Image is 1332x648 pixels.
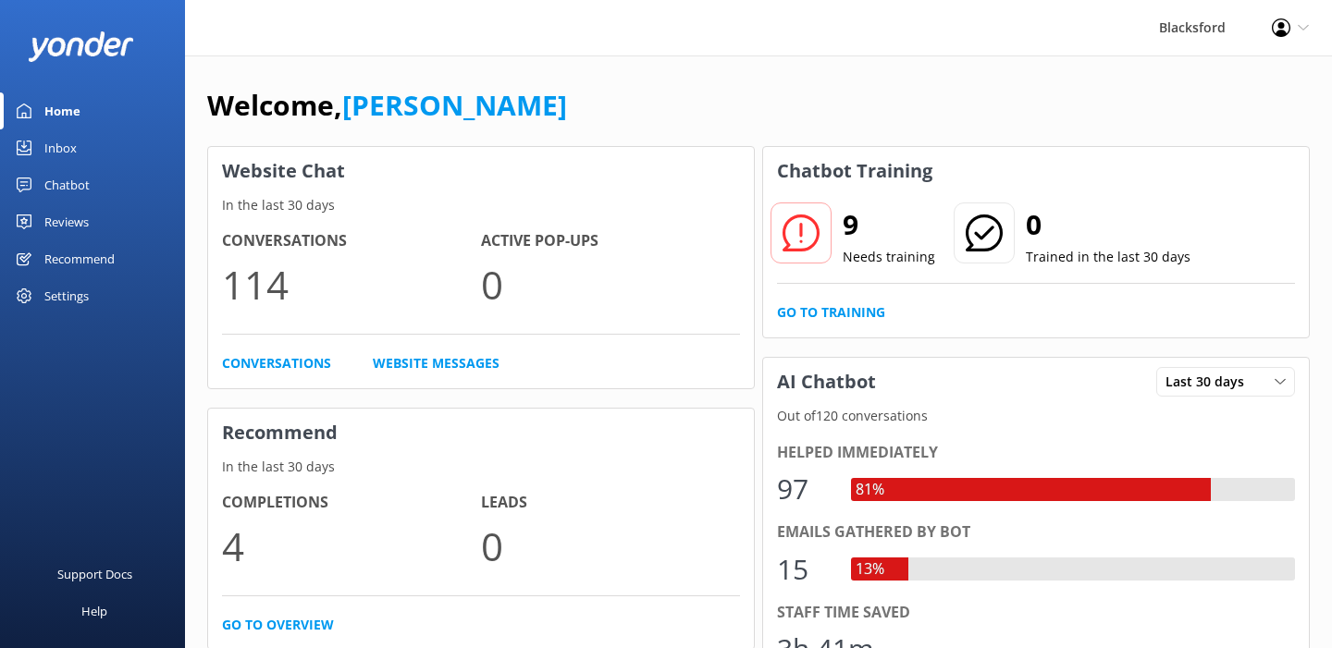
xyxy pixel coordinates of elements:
p: 114 [222,253,481,315]
p: Needs training [843,247,935,267]
h4: Conversations [222,229,481,253]
div: Help [81,593,107,630]
div: Inbox [44,129,77,166]
div: Support Docs [57,556,132,593]
a: Go to Training [777,302,885,323]
div: Home [44,92,80,129]
div: Emails gathered by bot [777,520,1295,544]
span: Last 30 days [1165,372,1255,392]
div: 81% [851,478,889,502]
p: In the last 30 days [208,457,754,477]
h1: Welcome, [207,83,567,128]
p: Trained in the last 30 days [1026,247,1190,267]
div: 97 [777,467,832,511]
h2: 0 [1026,202,1190,247]
a: [PERSON_NAME] [342,86,567,124]
img: yonder-white-logo.png [28,31,134,62]
a: Go to overview [222,615,334,635]
div: Recommend [44,240,115,277]
h2: 9 [843,202,935,247]
div: 13% [851,557,889,581]
a: Conversations [222,353,331,373]
h3: Chatbot Training [763,147,946,195]
h4: Completions [222,491,481,515]
a: Website Messages [373,353,499,373]
h4: Active Pop-ups [481,229,740,253]
div: Reviews [44,203,89,240]
p: 0 [481,253,740,315]
p: 4 [222,515,481,577]
div: Settings [44,277,89,314]
p: In the last 30 days [208,195,754,215]
h4: Leads [481,491,740,515]
div: Staff time saved [777,601,1295,625]
div: 15 [777,547,832,592]
h3: Recommend [208,409,754,457]
h3: Website Chat [208,147,754,195]
div: Helped immediately [777,441,1295,465]
div: Chatbot [44,166,90,203]
p: Out of 120 conversations [763,406,1309,426]
p: 0 [481,515,740,577]
h3: AI Chatbot [763,358,890,406]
